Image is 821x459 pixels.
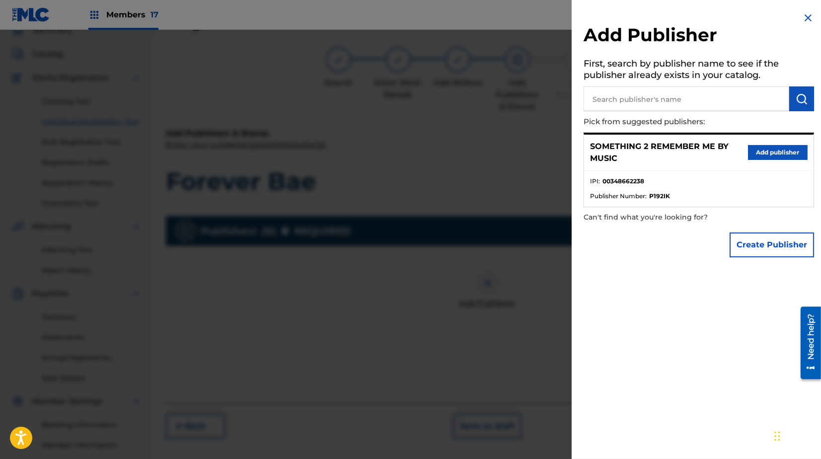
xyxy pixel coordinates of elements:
[150,10,158,19] span: 17
[730,232,814,257] button: Create Publisher
[774,421,780,451] div: Drag
[649,192,670,201] strong: P192IK
[793,303,821,383] iframe: Resource Center
[590,177,600,186] span: IPI :
[584,55,814,86] h5: First, search by publisher name to see if the publisher already exists in your catalog.
[796,93,808,105] img: Search Works
[584,86,789,111] input: Search publisher's name
[584,111,757,133] p: Pick from suggested publishers:
[602,177,644,186] strong: 00348662238
[771,411,821,459] iframe: Chat Widget
[584,24,814,49] h2: Add Publisher
[590,141,748,164] p: SOMETHING 2 REMEMBER ME BY MUSIC
[590,192,647,201] span: Publisher Number :
[748,145,808,160] button: Add publisher
[88,9,100,21] img: Top Rightsholders
[12,7,50,22] img: MLC Logo
[106,9,158,20] span: Members
[584,207,757,228] p: Can't find what you're looking for?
